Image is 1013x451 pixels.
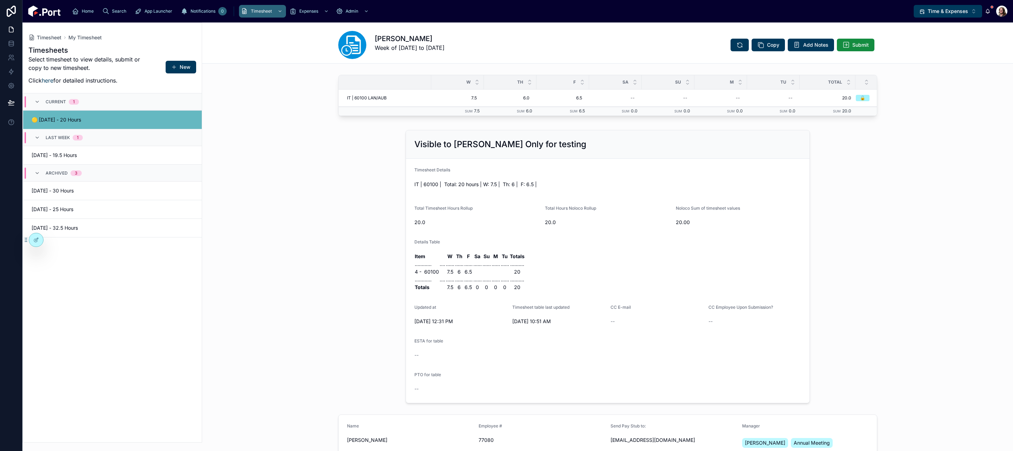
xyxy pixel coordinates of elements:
td: ...... [491,260,500,268]
span: Archived [46,170,68,176]
td: 0 [473,283,482,291]
td: ............ [414,260,439,268]
strong: Totals [415,284,429,290]
span: Tu [780,79,786,85]
span: W [466,79,471,85]
th: F [464,253,473,260]
span: 7.5 [474,108,480,113]
td: ...... [500,260,509,268]
small: Sum [622,109,629,113]
a: here [42,77,53,84]
th: Item [414,253,439,260]
span: Add Notes [803,41,828,48]
span: Expenses [299,8,318,14]
span: CC Employee Upon Submission? [708,305,773,310]
button: Copy [752,39,785,51]
a: Expenses [287,5,332,18]
span: My Timesheet [68,34,102,41]
td: ...... [473,276,482,283]
a: [DATE] - 30 Hours [23,181,202,200]
td: 4 - 60100 [414,268,439,276]
span: [DATE] - 25 Hours [32,206,108,213]
span: -- [414,385,419,392]
span: Timesheet [37,34,61,41]
span: [DATE] 10:51 AM [512,318,605,325]
h1: [PERSON_NAME] [375,34,445,44]
span: Total Timesheet Hours Rollup [414,205,473,211]
span: Details Table [414,239,440,244]
span: Last Week [46,135,70,140]
td: 6 [455,283,464,291]
span: [PERSON_NAME] [745,439,785,446]
th: Totals [509,253,525,260]
span: 6.0 [491,95,529,101]
span: Admin [346,8,358,14]
span: Timesheet Details [414,167,450,172]
a: Notifications0 [179,5,229,18]
span: -- [414,352,419,359]
th: Sa [473,253,482,260]
td: ...... [482,276,491,283]
small: Sum [517,109,525,113]
small: Sum [674,109,682,113]
span: ESTA for table [414,338,443,344]
h2: Visible to [PERSON_NAME] Only for testing [414,139,586,150]
button: Add Notes [788,39,834,51]
button: New [166,61,196,73]
td: 6.5 [464,283,473,291]
div: -- [683,95,687,101]
span: [EMAIL_ADDRESS][DOMAIN_NAME] [611,437,737,444]
a: Admin [334,5,372,18]
span: 77080 [479,437,605,444]
td: .... [439,260,446,268]
td: ...... [446,276,455,283]
div: 1 [73,99,75,105]
span: Sa [622,79,628,85]
span: M [730,79,734,85]
span: Notifications [191,8,215,14]
span: [PERSON_NAME] [347,437,473,444]
span: Employee # [479,423,502,429]
span: App Launcher [145,8,172,14]
td: .......... [509,260,525,268]
a: Home [70,5,99,18]
span: Time & Expenses [928,8,968,15]
span: -- [708,318,713,325]
a: 🟡 [DATE] - 20 Hours [23,110,202,129]
th: M [491,253,500,260]
td: 0 [500,283,509,291]
span: Annual Meeting [794,439,830,446]
span: 20.0 [545,219,670,226]
span: -- [611,318,615,325]
th: Tu [500,253,509,260]
span: 0.0 [684,108,690,113]
span: Noloco Sum of timesheet values [676,205,740,211]
span: Timesheet table last updated [512,305,569,310]
td: ...... [491,276,500,283]
td: ...... [500,276,509,283]
small: Sum [570,109,578,113]
td: ...... [455,276,464,283]
td: ...... [482,260,491,268]
span: 6.5 [579,108,585,113]
img: App logo [28,6,61,17]
span: [DATE] - 32.5 Hours [32,224,108,231]
span: Th [517,79,523,85]
span: Total [828,79,842,85]
small: Sum [727,109,735,113]
span: CC E-mail [611,305,631,310]
div: 3 [75,170,78,176]
span: 0.0 [736,108,743,113]
th: Su [482,253,491,260]
a: [DATE] - 32.5 Hours [23,218,202,237]
td: .......... [509,276,525,283]
span: Timesheet [251,8,272,14]
span: 6.0 [526,108,532,113]
td: ...... [464,260,473,268]
p: Click for detailed instructions. [28,76,144,85]
span: Search [112,8,126,14]
span: Send Pay Stub to: [611,423,646,429]
th: W [446,253,455,260]
td: 20 [509,268,525,276]
a: Timesheet [28,34,61,41]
